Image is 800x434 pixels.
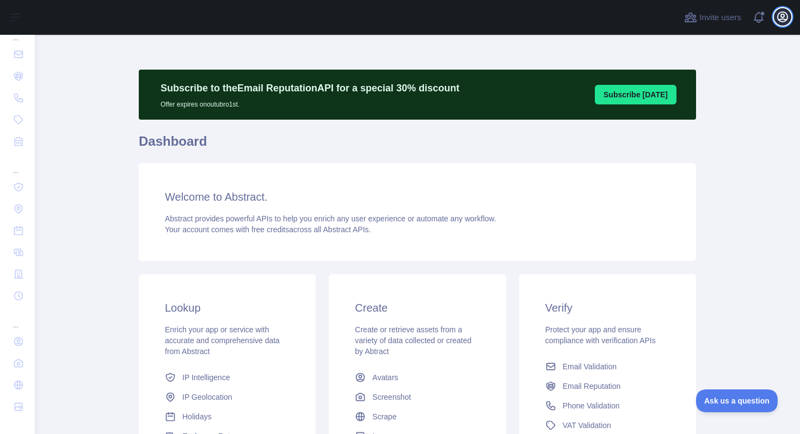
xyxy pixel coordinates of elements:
[563,361,617,372] span: Email Validation
[165,189,670,204] h3: Welcome to Abstract.
[699,11,741,24] span: Invite users
[165,300,290,315] h3: Lookup
[182,372,230,383] span: IP Intelligence
[545,325,656,345] span: Protect your app and ensure compliance with verification APIs
[161,407,294,426] a: Holidays
[355,325,471,356] span: Create or retrieve assets from a variety of data collected or created by Abtract
[696,389,778,412] iframe: Toggle Customer Support
[165,325,280,356] span: Enrich your app or service with accurate and comprehensive data from Abstract
[372,411,396,422] span: Scrape
[541,396,674,416] a: Phone Validation
[350,368,484,387] a: Avatars
[182,411,212,422] span: Holidays
[161,80,459,96] p: Subscribe to the Email Reputation API for a special 30 % discount
[161,96,459,109] p: Offer expires on outubro 1st.
[563,400,620,411] span: Phone Validation
[355,300,479,315] h3: Create
[682,9,743,26] button: Invite users
[165,225,371,234] span: Your account comes with across all Abstract APIs.
[563,381,621,392] span: Email Reputation
[139,133,696,159] h1: Dashboard
[251,225,289,234] span: free credits
[563,420,611,431] span: VAT Validation
[182,392,232,402] span: IP Geolocation
[9,153,26,175] div: ...
[161,387,294,407] a: IP Geolocation
[165,214,496,223] span: Abstract provides powerful APIs to help you enrich any user experience or automate any workflow.
[350,407,484,426] a: Scrape
[9,308,26,330] div: ...
[595,85,676,104] button: Subscribe [DATE]
[372,392,411,402] span: Screenshot
[541,357,674,376] a: Email Validation
[545,300,670,315] h3: Verify
[541,376,674,396] a: Email Reputation
[161,368,294,387] a: IP Intelligence
[372,372,398,383] span: Avatars
[350,387,484,407] a: Screenshot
